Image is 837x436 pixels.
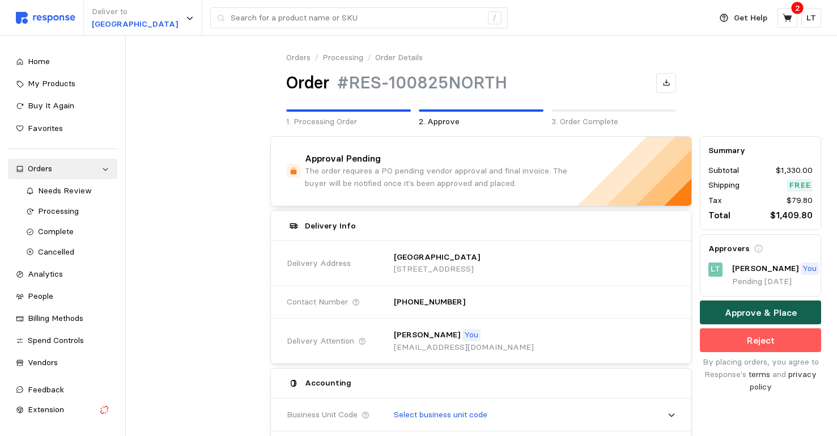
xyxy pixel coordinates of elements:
h5: Summary [708,145,813,156]
p: Tax [708,194,722,207]
input: Search for a product name or SKU [231,8,482,28]
a: Vendors [8,353,117,373]
div: / [488,11,502,25]
span: My Products [28,78,75,88]
p: [STREET_ADDRESS] [394,263,480,276]
p: [EMAIL_ADDRESS][DOMAIN_NAME] [394,341,534,354]
span: Needs Review [38,185,92,196]
a: terms [749,369,770,379]
p: 2. Approve [419,116,543,128]
p: Free [789,179,811,192]
button: LT [801,8,821,28]
p: Shipping [708,179,740,192]
p: By placing orders, you agree to Response's and [700,356,821,393]
button: Get Help [713,7,774,29]
h5: Approvers [708,243,750,255]
span: Processing [38,206,79,216]
p: Deliver to [92,6,178,18]
a: Favorites [8,118,117,139]
div: Orders [28,163,97,175]
p: Reject [747,333,775,348]
span: Business Unit Code [287,409,358,421]
p: Total [708,208,730,222]
span: Delivery Attention [287,335,354,348]
p: 1. Processing Order [286,116,411,128]
p: $1,330.00 [776,164,813,177]
p: Pending [DATE] [732,276,813,288]
span: Vendors [28,357,58,367]
p: Order Details [375,52,423,64]
p: LT [806,12,816,24]
span: Feedback [28,384,64,395]
a: Home [8,52,117,72]
h5: Delivery Info [305,220,356,232]
span: Buy It Again [28,100,74,111]
button: Reject [700,328,821,352]
a: Buy It Again [8,96,117,116]
p: / [367,52,371,64]
p: Get Help [734,12,767,24]
span: Cancelled [38,247,74,257]
span: Spend Controls [28,335,84,345]
h4: Approval Pending [305,153,381,166]
span: Contact Number [287,296,348,308]
a: Analytics [8,264,117,285]
h1: Order [286,72,329,94]
p: $79.80 [787,194,813,207]
p: Select business unit code [394,409,487,421]
a: Orders [286,52,311,64]
h1: #RES-100825NORTH [337,72,507,94]
button: Approve & Place [700,300,821,324]
p: Subtotal [708,164,739,177]
p: 3. Order Complete [551,116,676,128]
img: svg%3e [16,12,75,24]
h5: Accounting [305,377,351,389]
span: Billing Methods [28,313,83,323]
p: 2 [795,2,800,14]
p: / [315,52,318,64]
a: Cancelled [18,242,117,263]
span: Home [28,56,50,66]
span: Extension [28,404,64,414]
span: Complete [38,226,74,236]
a: Complete [18,222,117,242]
p: $1,409.80 [770,208,813,222]
button: Feedback [8,380,117,400]
a: Processing [18,201,117,222]
a: Processing [322,52,363,64]
p: You [464,329,478,341]
a: Needs Review [18,181,117,201]
p: [PERSON_NAME] [732,263,798,275]
a: privacy policy [750,369,817,392]
a: Orders [8,159,117,179]
p: Approve & Place [725,306,797,320]
a: My Products [8,74,117,94]
p: LT [711,263,720,276]
span: Analytics [28,269,63,279]
p: [GEOGRAPHIC_DATA] [92,18,178,31]
span: People [28,291,53,301]
p: [PHONE_NUMBER] [394,296,465,308]
p: [PERSON_NAME] [394,329,460,341]
a: Billing Methods [8,308,117,329]
a: Spend Controls [8,331,117,351]
button: Extension [8,400,117,420]
p: The order requires a PO pending vendor approval and final invoice. The buyer will be notified onc... [305,165,579,189]
a: People [8,286,117,307]
span: Delivery Address [287,257,351,270]
p: [GEOGRAPHIC_DATA] [394,251,480,264]
span: Favorites [28,123,63,133]
p: You [802,263,817,275]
